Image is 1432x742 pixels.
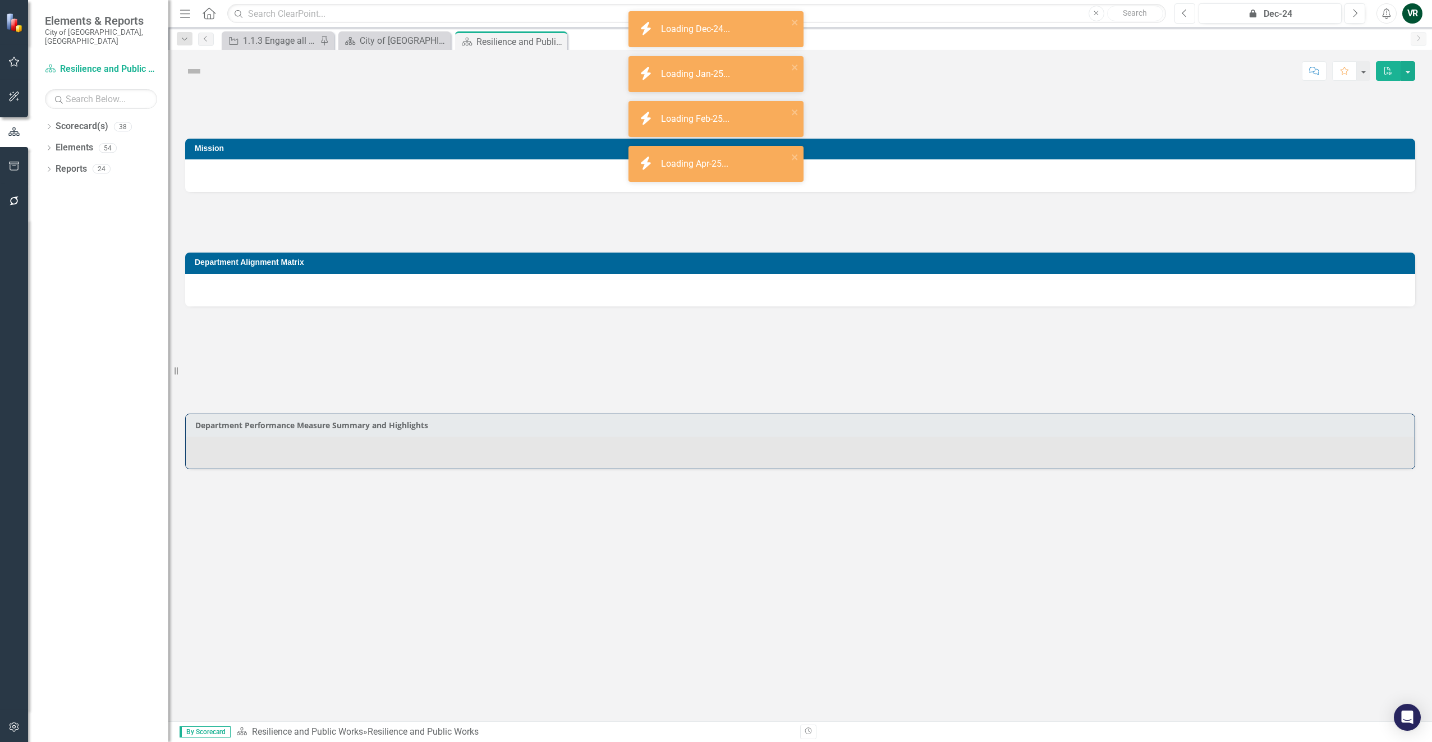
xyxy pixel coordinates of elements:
[661,113,732,126] div: Loading Feb-25...
[180,726,231,738] span: By Scorecard
[1199,3,1342,24] button: Dec-24
[791,106,799,118] button: close
[1394,704,1421,731] div: Open Intercom Messenger
[224,34,317,48] a: 1.1.3 Engage all Stakeholders with timely and clear communication
[45,28,157,46] small: City of [GEOGRAPHIC_DATA], [GEOGRAPHIC_DATA]
[45,14,157,28] span: Elements & Reports
[195,421,1409,429] h3: Department Performance Measure Summary and Highlights
[195,144,1410,153] h3: Mission
[341,34,448,48] a: City of [GEOGRAPHIC_DATA]
[56,120,108,133] a: Scorecard(s)
[1402,3,1422,24] button: VR
[368,726,479,737] div: Resilience and Public Works
[93,164,111,174] div: 24
[476,35,564,49] div: Resilience and Public Works
[195,258,1410,267] h3: Department Alignment Matrix
[45,63,157,76] a: Resilience and Public Works
[185,62,203,80] img: Not Defined
[114,122,132,131] div: 38
[1123,8,1147,17] span: Search
[1107,6,1163,21] button: Search
[56,163,87,176] a: Reports
[661,23,733,36] div: Loading Dec-24...
[6,13,25,33] img: ClearPoint Strategy
[360,34,448,48] div: City of [GEOGRAPHIC_DATA]
[45,89,157,109] input: Search Below...
[236,726,792,739] div: »
[243,34,317,48] div: 1.1.3 Engage all Stakeholders with timely and clear communication
[791,150,799,163] button: close
[791,16,799,29] button: close
[1202,7,1338,21] div: Dec-24
[252,726,363,737] a: Resilience and Public Works
[791,61,799,74] button: close
[227,4,1166,24] input: Search ClearPoint...
[661,68,733,81] div: Loading Jan-25...
[99,143,117,153] div: 54
[56,141,93,154] a: Elements
[661,158,731,171] div: Loading Apr-25...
